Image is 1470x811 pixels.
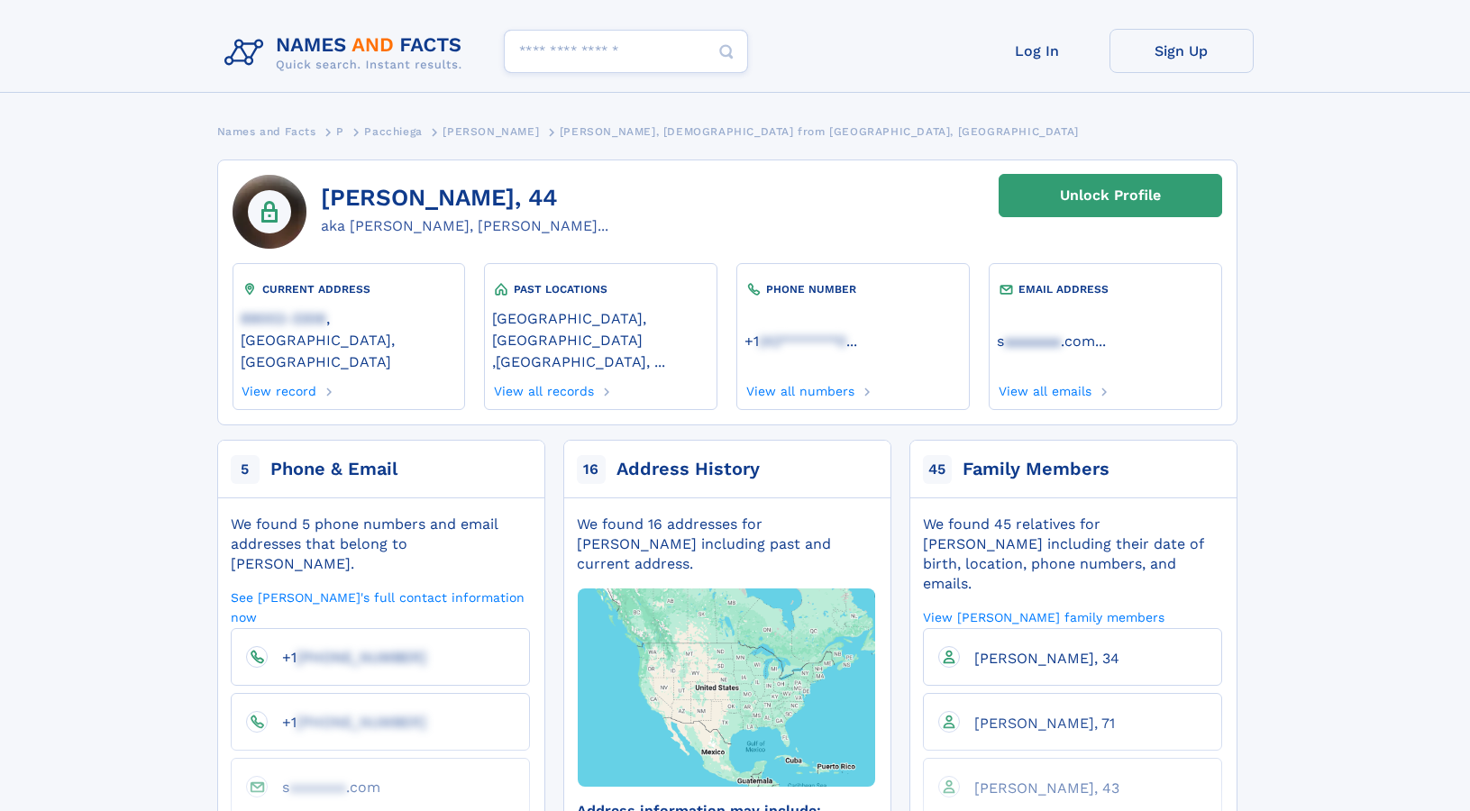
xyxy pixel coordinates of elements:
[496,351,665,370] a: [GEOGRAPHIC_DATA], ...
[268,713,426,730] a: +1[PHONE_NUMBER]
[231,455,260,484] span: 5
[297,649,426,666] span: [PHONE_NUMBER]
[744,280,961,298] div: PHONE NUMBER
[289,779,346,796] span: aaaaaaa
[336,125,344,138] span: P
[960,649,1119,666] a: [PERSON_NAME], 34
[744,378,854,398] a: View all numbers
[492,298,708,378] div: ,
[443,125,539,138] span: [PERSON_NAME]
[217,120,316,142] a: Names and Facts
[217,29,477,77] img: Logo Names and Facts
[974,779,1119,797] span: [PERSON_NAME], 43
[997,333,1213,350] a: ...
[336,120,344,142] a: P
[241,310,326,327] span: 89002-3306
[364,125,422,138] span: Pacchiega
[270,457,397,482] div: Phone & Email
[960,779,1119,796] a: [PERSON_NAME], 43
[241,308,457,370] a: 89002-3306, [GEOGRAPHIC_DATA], [GEOGRAPHIC_DATA]
[965,29,1109,73] a: Log In
[321,215,608,237] div: aka [PERSON_NAME], [PERSON_NAME]...
[999,174,1222,217] a: Unlock Profile
[560,125,1079,138] span: [PERSON_NAME], [DEMOGRAPHIC_DATA] from [GEOGRAPHIC_DATA], [GEOGRAPHIC_DATA]
[321,185,608,212] h1: [PERSON_NAME], 44
[923,455,952,484] span: 45
[577,515,876,574] div: We found 16 addresses for [PERSON_NAME] including past and current address.
[364,120,422,142] a: Pacchiega
[997,378,1091,398] a: View all emails
[705,30,748,74] button: Search Button
[744,333,961,350] a: ...
[997,280,1213,298] div: EMAIL ADDRESS
[241,280,457,298] div: CURRENT ADDRESS
[923,515,1222,594] div: We found 45 relatives for [PERSON_NAME] including their date of birth, location, phone numbers, a...
[231,515,530,574] div: We found 5 phone numbers and email addresses that belong to [PERSON_NAME].
[963,457,1109,482] div: Family Members
[974,715,1115,732] span: [PERSON_NAME], 71
[297,714,426,731] span: [PHONE_NUMBER]
[504,30,748,73] input: search input
[974,650,1119,667] span: [PERSON_NAME], 34
[577,455,606,484] span: 16
[492,378,594,398] a: View all records
[231,588,530,625] a: See [PERSON_NAME]'s full contact information now
[492,280,708,298] div: PAST LOCATIONS
[268,648,426,665] a: +1[PHONE_NUMBER]
[960,714,1115,731] a: [PERSON_NAME], 71
[268,778,380,795] a: saaaaaaa.com
[1060,175,1161,216] div: Unlock Profile
[241,378,317,398] a: View record
[492,308,708,349] a: [GEOGRAPHIC_DATA], [GEOGRAPHIC_DATA]
[1004,333,1061,350] span: aaaaaaa
[923,608,1164,625] a: View [PERSON_NAME] family members
[443,120,539,142] a: [PERSON_NAME]
[997,331,1095,350] a: saaaaaaa.com
[616,457,760,482] div: Address History
[1109,29,1254,73] a: Sign Up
